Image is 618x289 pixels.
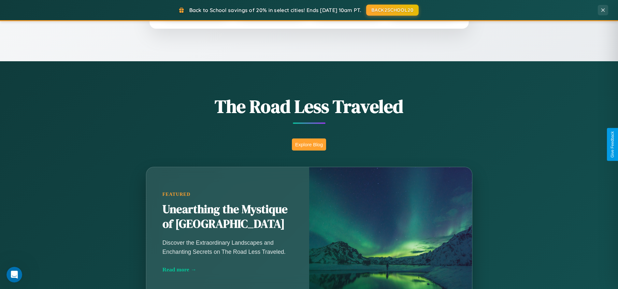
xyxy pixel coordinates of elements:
[163,266,293,273] div: Read more →
[163,192,293,197] div: Featured
[163,202,293,232] h2: Unearthing the Mystique of [GEOGRAPHIC_DATA]
[292,138,326,151] button: Explore Blog
[610,131,615,158] div: Give Feedback
[366,5,419,16] button: BACK2SCHOOL20
[114,94,505,119] h1: The Road Less Traveled
[7,267,22,282] iframe: Intercom live chat
[189,7,361,13] span: Back to School savings of 20% in select cities! Ends [DATE] 10am PT.
[163,238,293,256] p: Discover the Extraordinary Landscapes and Enchanting Secrets on The Road Less Traveled.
